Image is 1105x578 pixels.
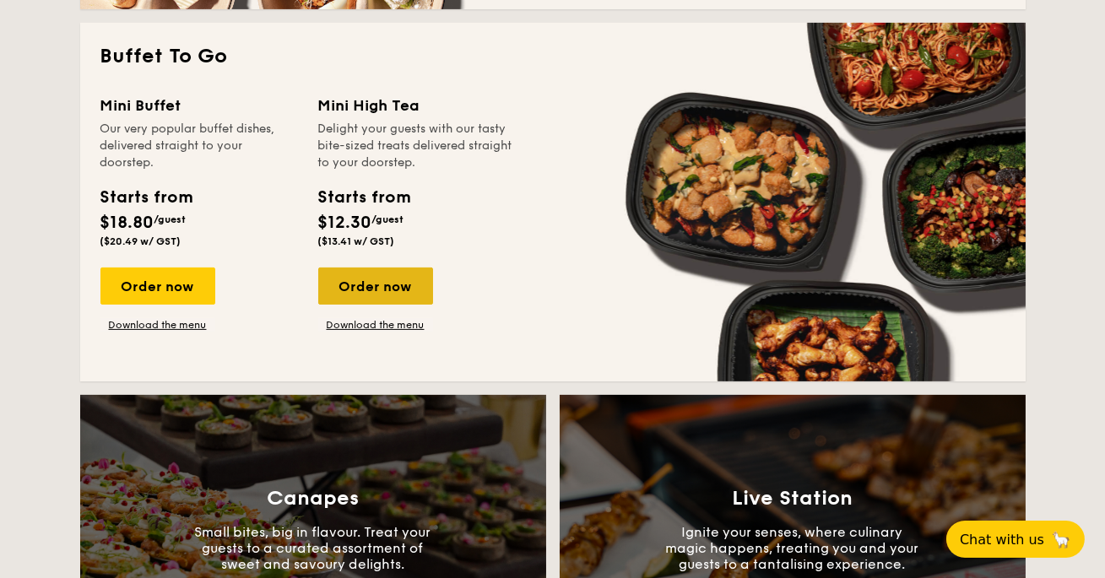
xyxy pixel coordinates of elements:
span: ($20.49 w/ GST) [100,235,181,247]
div: Order now [100,267,215,305]
span: ($13.41 w/ GST) [318,235,395,247]
a: Download the menu [318,318,433,332]
h2: Buffet To Go [100,43,1005,70]
span: /guest [154,213,187,225]
div: Starts from [100,185,192,210]
div: Order now [318,267,433,305]
div: Starts from [318,185,410,210]
div: Delight your guests with our tasty bite-sized treats delivered straight to your doorstep. [318,121,516,171]
h3: Canapes [267,487,359,510]
div: Mini High Tea [318,94,516,117]
h3: Live Station [732,487,853,510]
p: Ignite your senses, where culinary magic happens, treating you and your guests to a tantalising e... [666,524,919,572]
span: 🦙 [1051,530,1071,549]
button: Chat with us🦙 [946,521,1085,558]
div: Mini Buffet [100,94,298,117]
p: Small bites, big in flavour. Treat your guests to a curated assortment of sweet and savoury delig... [187,524,440,572]
a: Download the menu [100,318,215,332]
span: /guest [372,213,404,225]
span: Chat with us [960,532,1044,548]
div: Our very popular buffet dishes, delivered straight to your doorstep. [100,121,298,171]
span: $18.80 [100,213,154,233]
span: $12.30 [318,213,372,233]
